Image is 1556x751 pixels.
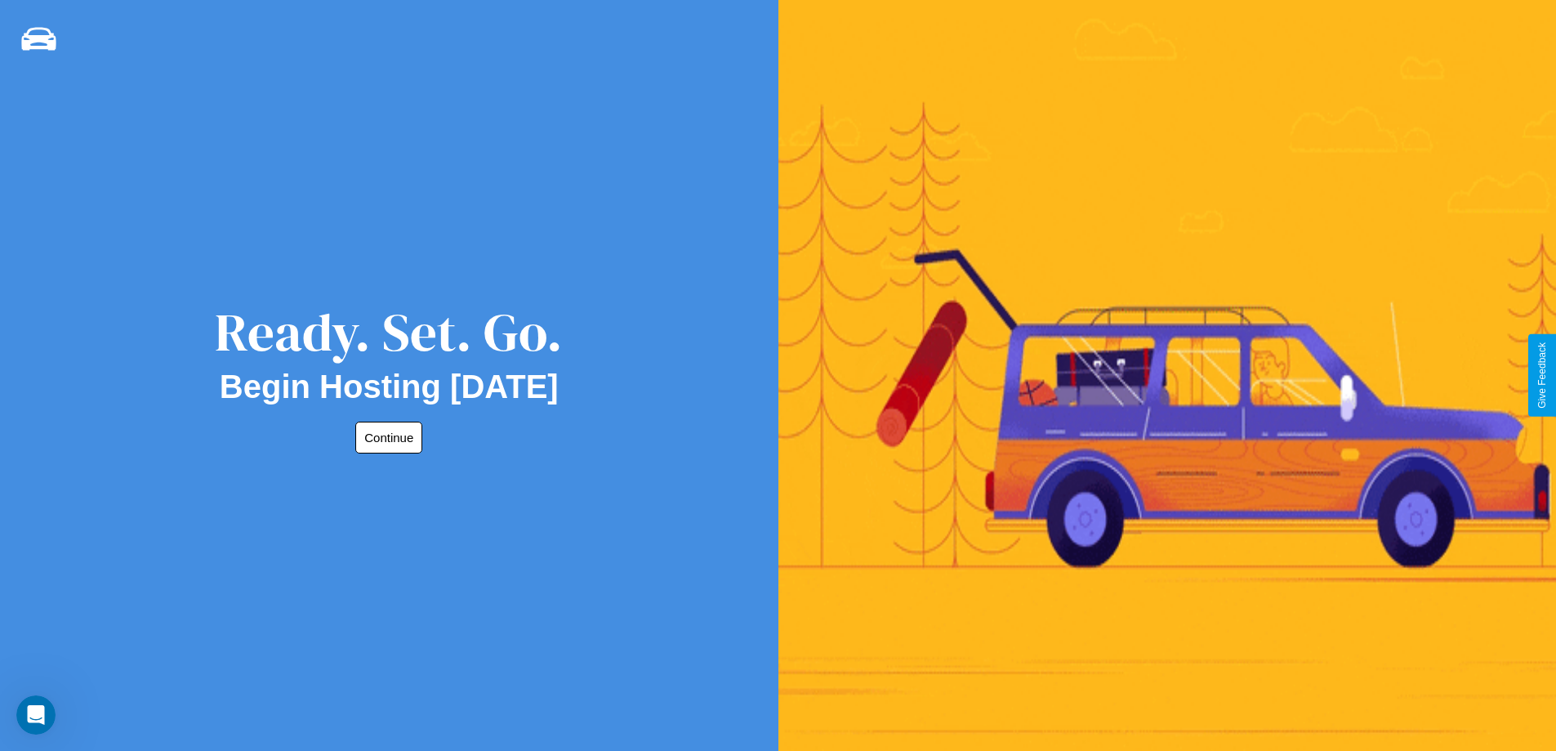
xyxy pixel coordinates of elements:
[1536,342,1548,409] div: Give Feedback
[220,369,559,405] h2: Begin Hosting [DATE]
[355,422,422,454] button: Continue
[215,296,563,369] div: Ready. Set. Go.
[16,695,56,735] iframe: Intercom live chat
